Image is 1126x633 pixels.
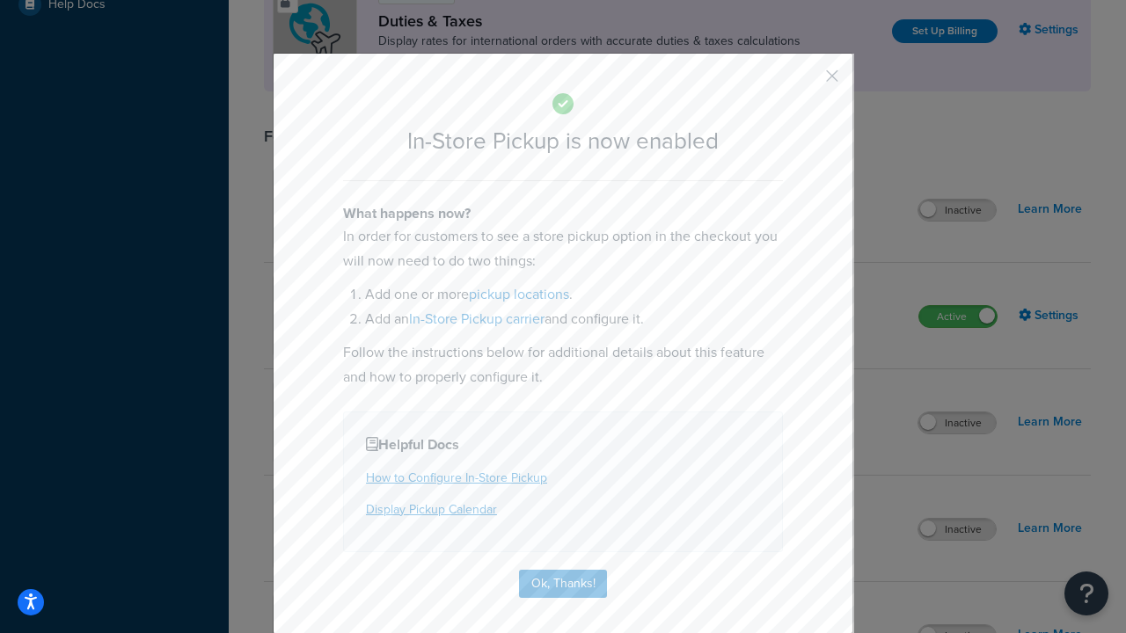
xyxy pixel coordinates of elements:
h2: In-Store Pickup is now enabled [343,128,783,154]
a: pickup locations [469,284,569,304]
p: In order for customers to see a store pickup option in the checkout you will now need to do two t... [343,224,783,273]
a: Display Pickup Calendar [366,500,497,519]
li: Add an and configure it. [365,307,783,331]
h4: Helpful Docs [366,434,760,455]
a: How to Configure In-Store Pickup [366,469,547,487]
li: Add one or more . [365,282,783,307]
h4: What happens now? [343,203,783,224]
button: Ok, Thanks! [519,570,607,598]
a: In-Store Pickup carrier [409,309,545,329]
p: Follow the instructions below for additional details about this feature and how to properly confi... [343,340,783,389]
